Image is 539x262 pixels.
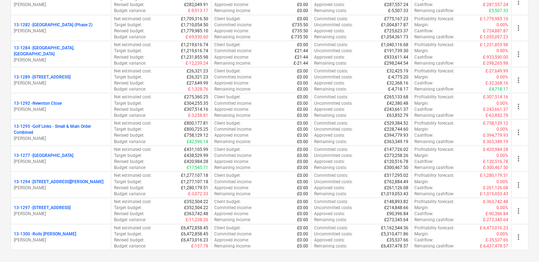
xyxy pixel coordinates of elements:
[214,107,249,113] p: Approved income :
[514,76,523,84] span: more_vert
[314,74,353,80] p: Uncommitted costs :
[414,60,454,66] p: Remaining cashflow :
[314,199,348,205] p: Committed costs :
[114,139,146,145] p: Budget variance :
[214,205,252,211] p: Committed income :
[384,2,408,8] p: £287,557.24
[188,191,208,197] p: £-3,072.33
[114,8,146,14] p: Budget variance :
[414,120,454,126] p: Profitability forecast :
[14,74,108,86] div: 13-1289 -[STREET_ADDRESS][PERSON_NAME]
[214,199,241,205] p: Client budget :
[414,199,454,205] p: Profitability forecast :
[214,74,252,80] p: Committed income :
[114,16,151,22] p: Net estimated cost :
[384,132,408,138] p: £394,779.93
[414,126,429,132] p: Margin :
[214,8,251,14] p: Remaining income :
[314,139,347,145] p: Remaining costs :
[14,159,108,165] p: [PERSON_NAME]
[297,205,308,211] p: £0.00
[314,159,345,165] p: Approved costs :
[483,60,508,66] p: £-298,265.98
[414,159,433,165] p: Cashflow :
[514,50,523,59] span: more_vert
[297,139,308,145] p: £0.00
[387,100,408,107] p: £42,380.48
[314,147,348,153] p: Committed costs :
[314,191,347,197] p: Remaining costs :
[489,86,508,92] p: £4,718.17
[414,132,433,138] p: Cashflow :
[114,147,151,153] p: Net estimated cost :
[514,102,523,111] span: more_vert
[181,185,208,191] p: £1,280,179.51
[414,100,429,107] p: Margin :
[187,68,208,74] p: £26,321.23
[486,68,508,74] p: £-27,649.99
[214,100,252,107] p: Committed income :
[214,54,249,60] p: Approved income :
[184,211,208,217] p: £363,742.48
[388,8,408,14] p: £-5,507.33
[384,28,408,34] p: £725,623.37
[14,124,108,142] div: 13-1295 -Golf Links - Small & Main Order Combined[PERSON_NAME]
[483,139,508,145] p: £-363,349.19
[314,54,345,60] p: Approved costs :
[114,34,146,40] p: Budget variance :
[214,34,251,40] p: Remaining income :
[14,57,108,63] p: [PERSON_NAME]
[114,42,151,48] p: Net estimated cost :
[114,80,144,86] p: Revised budget :
[486,113,508,119] p: £-63,852.79
[387,68,408,74] p: £32,425.19
[297,80,308,86] p: £0.00
[184,94,208,100] p: £275,360.25
[184,205,208,211] p: £352,504.22
[384,48,408,54] p: £191,739.30
[384,159,408,165] p: £120,516.78
[14,22,108,34] div: 13-1282 -[GEOGRAPHIC_DATA] (Phase 2)[PERSON_NAME]
[214,139,251,145] p: Remaining income :
[297,113,308,119] p: £0.00
[483,54,508,60] p: £-933,590.00
[214,165,251,171] p: Remaining income :
[214,153,252,159] p: Committed income :
[314,68,348,74] p: Committed costs :
[414,173,454,179] p: Profitability forecast :
[294,60,308,66] p: £-21.44
[483,2,508,8] p: £-287,557.24
[295,48,308,54] p: £21.44
[187,165,208,171] p: £17,545.71
[514,24,523,32] span: more_vert
[14,124,108,136] p: 13-1295 - Golf Links - Small & Main Order Combined
[384,165,408,171] p: £300,467.50
[384,185,408,191] p: £261,126.08
[483,107,508,113] p: £-243,661.37
[381,191,408,197] p: £1,019,053.43
[14,179,108,191] div: 13-1294 -[STREET_ADDRESS][PERSON_NAME][PERSON_NAME]
[414,48,429,54] p: Margin :
[14,231,108,243] div: 13-1300 -Rolls [PERSON_NAME][PERSON_NAME]
[14,153,73,159] p: 13-1277 - [GEOGRAPHIC_DATA]
[414,94,454,100] p: Profitability forecast :
[297,132,308,138] p: £0.00
[414,34,454,40] p: Remaining cashflow :
[297,120,308,126] p: £0.00
[384,153,408,159] p: £273,258.26
[414,147,454,153] p: Profitability forecast :
[414,113,454,119] p: Remaining cashflow :
[314,205,353,211] p: Uncommitted costs :
[486,80,508,86] p: £-32,368.16
[314,8,347,14] p: Remaining costs :
[14,136,108,142] p: [PERSON_NAME]
[381,22,408,28] p: £1,004,817.87
[414,80,433,86] p: Cashflow :
[184,147,208,153] p: £431,105.99
[214,68,241,74] p: Client budget :
[214,80,249,86] p: Approved income :
[214,86,251,92] p: Remaining income :
[297,173,308,179] p: £0.00
[314,211,345,217] p: Approved costs :
[114,153,142,159] p: Target budget :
